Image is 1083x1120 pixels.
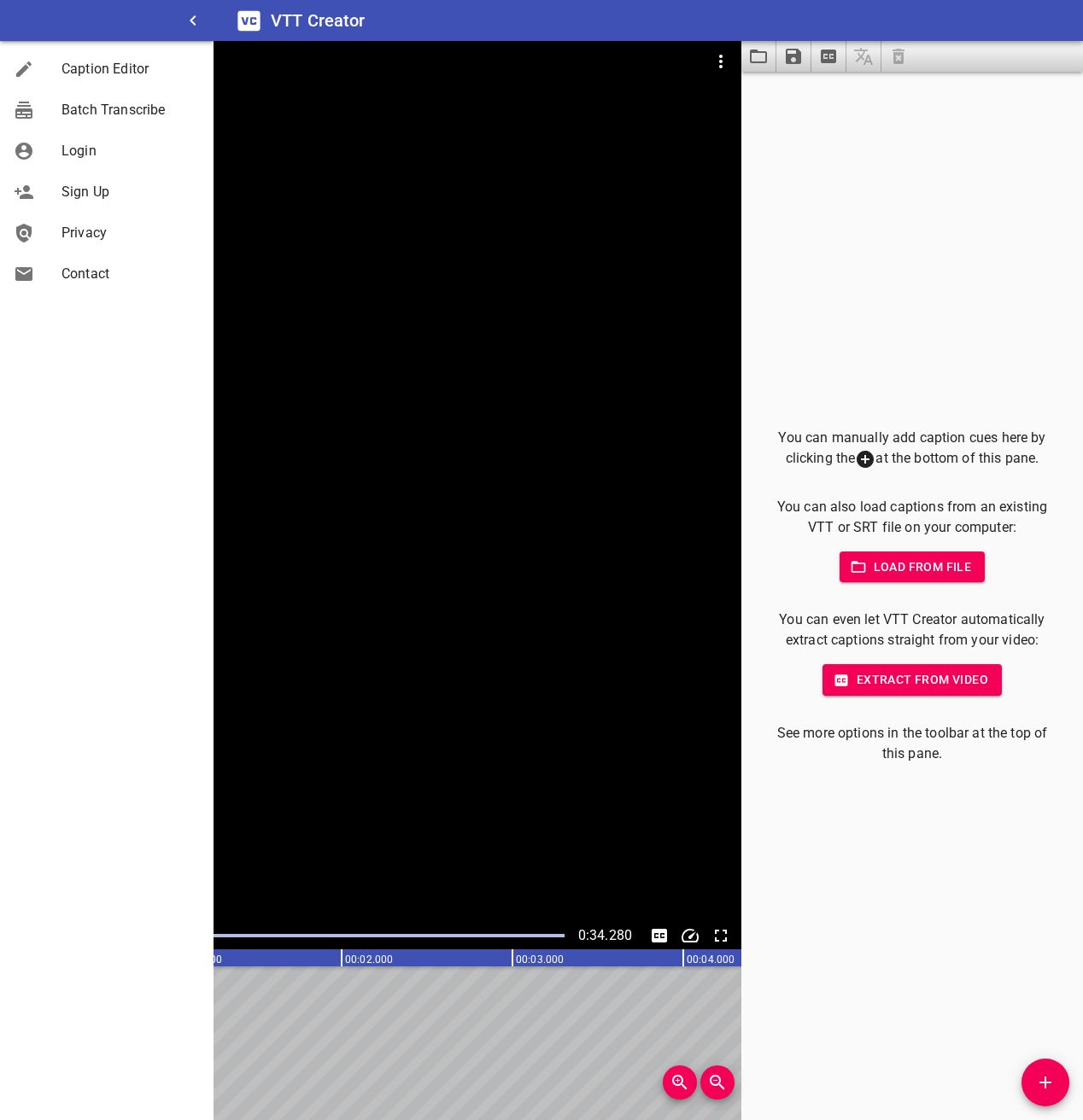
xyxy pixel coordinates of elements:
button: Toggle captions [646,922,673,949]
text: 00:03.000 [516,954,564,965]
span: Load from file [853,557,972,578]
p: See more options in the toolbar at the top of this pane. [769,723,1056,764]
span: Caption Editor [61,59,200,79]
svg: Extract captions from video [818,46,839,67]
span: Extract from video [836,669,988,691]
button: Toggle fullscreen [707,922,735,949]
svg: Load captions from file [748,46,769,67]
p: You can even let VTT Creator automatically extract captions straight from your video: [769,610,1056,650]
div: Caption Editor [14,59,61,79]
p: You can manually add caption cues here by clicking the at the bottom of this pane. [769,428,1056,470]
button: Change Playback Speed [676,922,704,949]
button: Add Cue [1022,1059,1069,1106]
svg: Save captions to file [783,46,804,67]
button: Save captions to file [776,41,811,72]
text: 00:02.000 [345,954,393,965]
button: Zoom In [663,1065,697,1100]
text: 00:04.000 [687,954,735,965]
button: Zoom Out [700,1065,735,1100]
div: Sign Up [14,182,61,202]
span: Video Duration [578,927,632,943]
span: Batch Transcribe [61,100,200,120]
h6: VTT Creator [271,7,366,34]
div: Batch Transcribe [14,100,61,120]
span: Add some captions below, then you can translate them. [846,41,881,72]
button: Load from file [840,551,986,583]
span: Sign Up [61,182,200,202]
div: Privacy [14,223,61,243]
div: Playback Speed [676,922,704,949]
div: Toggle Full Screen [707,922,735,949]
div: Login [14,141,61,161]
div: Hide/Show Captions [646,922,673,949]
div: Contact [14,264,61,284]
button: Video Options [700,41,741,82]
p: You can also load captions from an existing VTT or SRT file on your computer: [769,497,1056,538]
button: Extract captions from video [811,41,846,72]
span: Privacy [61,223,200,243]
div: Play progress [115,934,565,937]
span: Login [61,141,200,161]
button: Extract from video [822,664,1002,696]
span: Contact [61,264,200,284]
button: Load captions from file [741,41,776,72]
